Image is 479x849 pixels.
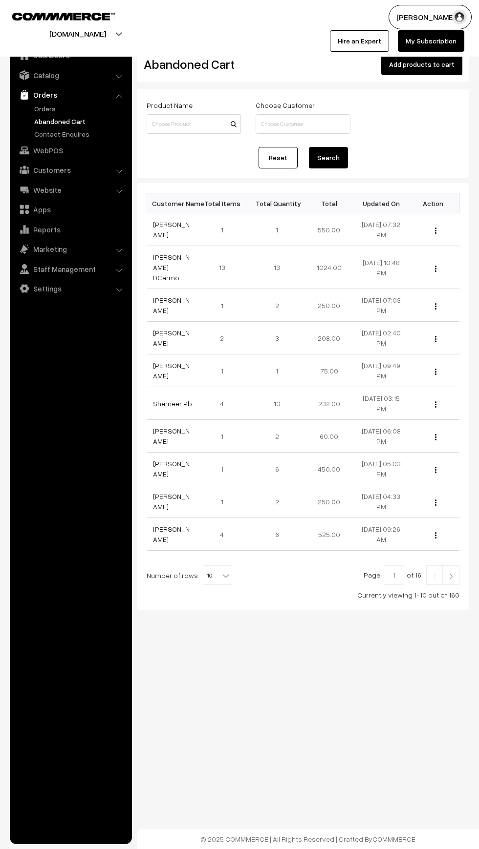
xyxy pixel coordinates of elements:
[199,246,251,289] td: 13
[435,228,436,234] img: Menu
[364,571,380,579] span: Page
[147,590,459,600] div: Currently viewing 1-10 out of 160
[251,420,304,453] td: 2
[256,114,350,134] input: Choose Customer
[355,193,408,213] th: Updated On
[199,387,251,420] td: 4
[251,213,304,246] td: 1
[12,240,129,258] a: Marketing
[12,86,129,104] a: Orders
[303,289,355,322] td: 250.00
[199,518,251,551] td: 4
[381,54,462,75] button: Add products to cart
[153,525,190,543] a: [PERSON_NAME]
[12,181,129,199] a: Website
[435,266,436,272] img: Menu
[303,354,355,387] td: 75.00
[153,427,190,445] a: [PERSON_NAME]
[355,420,408,453] td: [DATE] 06:08 PM
[355,485,408,518] td: [DATE] 04:33 PM
[251,354,304,387] td: 1
[372,835,415,843] a: COMMMERCE
[12,66,129,84] a: Catalog
[355,322,408,354] td: [DATE] 02:40 PM
[355,213,408,246] td: [DATE] 07:32 PM
[12,280,129,297] a: Settings
[303,213,355,246] td: 550.00
[199,322,251,354] td: 2
[199,289,251,322] td: 1
[435,467,436,473] img: Menu
[251,387,304,420] td: 10
[12,142,129,159] a: WebPOS
[251,322,304,354] td: 3
[153,361,190,380] a: [PERSON_NAME]
[12,161,129,179] a: Customers
[12,10,98,21] a: COMMMERCE
[303,193,355,213] th: Total
[355,387,408,420] td: [DATE] 03:15 PM
[407,193,459,213] th: Action
[147,100,193,110] label: Product Name
[435,369,436,375] img: Menu
[435,336,436,342] img: Menu
[153,459,190,478] a: [PERSON_NAME]
[303,453,355,485] td: 450.00
[430,573,439,579] img: Left
[153,253,190,282] a: [PERSON_NAME] DCarmo
[330,30,389,52] a: Hire an Expert
[199,354,251,387] td: 1
[32,129,129,139] a: Contact Enquires
[435,401,436,408] img: Menu
[447,573,456,579] img: Right
[153,329,190,347] a: [PERSON_NAME]
[153,492,190,511] a: [PERSON_NAME]
[303,485,355,518] td: 250.00
[251,485,304,518] td: 2
[303,420,355,453] td: 60.00
[251,453,304,485] td: 6
[199,193,251,213] th: Total Items
[32,104,129,114] a: Orders
[309,147,348,168] button: Search
[407,571,421,579] span: of 16
[303,387,355,420] td: 232.00
[355,246,408,289] td: [DATE] 10:48 PM
[147,114,241,134] input: Choose Product
[303,322,355,354] td: 208.00
[199,485,251,518] td: 1
[355,289,408,322] td: [DATE] 07:03 PM
[203,565,232,585] span: 10
[256,100,315,110] label: Choose Customer
[15,21,140,46] button: [DOMAIN_NAME]
[435,532,436,538] img: Menu
[32,116,129,126] a: Abandoned Cart
[435,499,436,506] img: Menu
[153,399,192,408] a: Shemeer Pb
[147,193,199,213] th: Customer Name
[303,518,355,551] td: 525.00
[355,354,408,387] td: [DATE] 09:49 PM
[203,566,232,585] span: 10
[389,5,472,29] button: [PERSON_NAME]…
[199,420,251,453] td: 1
[12,13,115,20] img: COMMMERCE
[12,260,129,278] a: Staff Management
[452,10,467,24] img: user
[251,518,304,551] td: 6
[12,201,129,218] a: Apps
[251,289,304,322] td: 2
[251,193,304,213] th: Total Quantity
[12,221,129,238] a: Reports
[435,434,436,440] img: Menu
[355,453,408,485] td: [DATE] 05:03 PM
[153,220,190,239] a: [PERSON_NAME]
[355,518,408,551] td: [DATE] 09:26 AM
[303,246,355,289] td: 1024.00
[199,453,251,485] td: 1
[435,303,436,310] img: Menu
[251,246,304,289] td: 13
[137,829,479,849] footer: © 2025 COMMMERCE | All Rights Reserved | Crafted By
[398,30,464,52] a: My Subscription
[147,570,198,580] span: Number of rows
